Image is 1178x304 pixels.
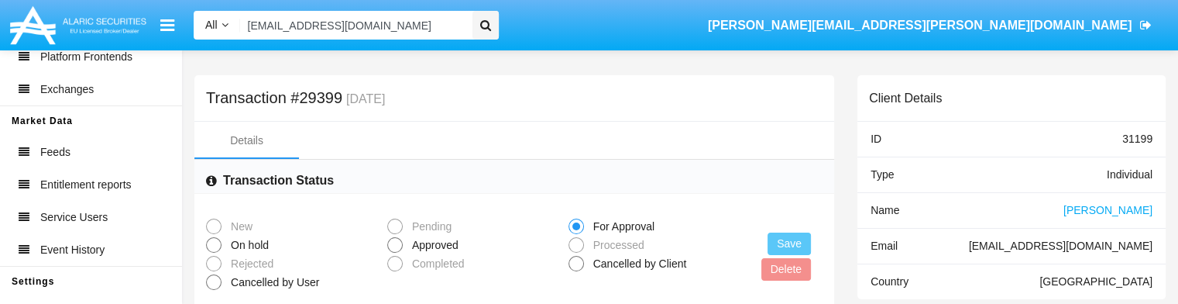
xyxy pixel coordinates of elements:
[40,242,105,258] span: Event History
[240,11,467,40] input: Search
[223,172,334,189] h6: Transaction Status
[584,256,691,272] span: Cancelled by Client
[8,2,149,48] img: Logo image
[584,219,658,235] span: For Approval
[708,19,1132,32] span: [PERSON_NAME][EMAIL_ADDRESS][PERSON_NAME][DOMAIN_NAME]
[40,209,108,226] span: Service Users
[403,219,455,235] span: Pending
[205,19,218,31] span: All
[768,233,811,255] button: Save
[194,17,240,33] a: All
[403,256,469,272] span: Completed
[700,4,1159,47] a: [PERSON_NAME][EMAIL_ADDRESS][PERSON_NAME][DOMAIN_NAME]
[40,81,94,98] span: Exchanges
[403,237,462,254] span: Approved
[222,219,256,235] span: New
[230,133,263,149] div: Details
[584,237,648,254] span: Processed
[40,144,70,161] span: Feeds
[222,256,277,272] span: Rejected
[761,258,811,281] button: Delete
[40,177,132,193] span: Entitlement reports
[40,49,132,65] span: Platform Frontends
[222,237,273,254] span: On hold
[222,275,323,291] span: Cancelled by User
